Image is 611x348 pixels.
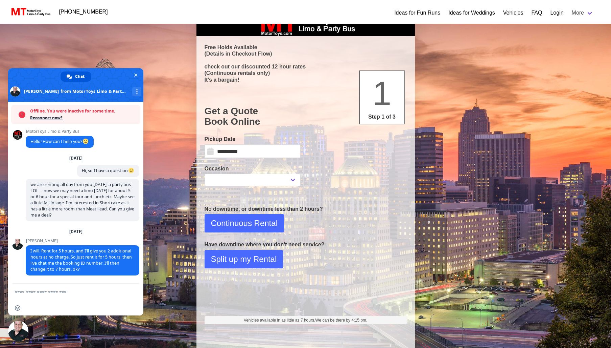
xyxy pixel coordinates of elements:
[205,135,301,143] label: Pickup Date
[205,165,301,173] label: Occasion
[26,239,139,243] span: [PERSON_NAME]
[30,139,89,144] span: Hello! How can I help you?
[15,289,122,295] textarea: Compose your message...
[315,318,367,323] span: We can be there by 4:15 pm.
[448,9,495,17] a: Ideas for Weddings
[211,253,277,265] span: Split up my Rental
[30,108,137,115] span: Offline. You were inactive for some time.
[61,71,91,82] div: Chat
[205,63,407,70] p: check out our discounted 12 hour rates
[503,9,523,17] a: Vehicles
[132,71,139,79] span: Close chat
[18,18,74,23] div: Domain: [DOMAIN_NAME]
[11,18,16,23] img: website_grey.svg
[205,70,407,76] p: (Continuous rentals only)
[205,106,407,127] h1: Get a Quote Book Online
[205,250,283,268] button: Split up my Rental
[75,71,85,82] span: Chat
[82,168,135,173] span: Hi, so I have a question
[132,87,141,96] div: More channels
[69,156,83,160] div: [DATE]
[244,317,367,323] span: Vehicles available in as little as 7 hours.
[55,5,112,19] a: [PHONE_NUMBER]
[67,39,73,45] img: tab_keywords_by_traffic_grey.svg
[11,11,16,16] img: logo_orange.svg
[211,217,278,229] span: Continuous Rental
[531,9,542,17] a: FAQ
[550,9,563,17] a: Login
[30,248,132,272] span: I will. Rent for 5 hours, and I'll give you 2 additional hours at no charge. So just rent it for ...
[15,305,20,311] span: Insert an emoji
[362,113,402,121] p: Step 1 of 3
[30,115,137,121] span: Reconnect now?
[568,6,597,20] a: More
[205,50,407,57] p: (Details in Checkout Flow)
[26,129,94,134] span: MotorToys Limo & Party Bus
[18,39,24,45] img: tab_domain_overview_orange.svg
[205,77,407,83] p: It's a bargain!
[205,241,407,249] p: Have downtime where you don't need service?
[205,44,407,50] p: Free Holds Available
[19,11,33,16] div: v 4.0.25
[205,214,284,232] button: Continuous Rental
[30,182,135,218] span: we are renting all day from you [DATE], a party bus LOL ... now we may need a limo [DATE] for abo...
[205,205,407,213] p: No downtime, or downtime less than 2 hours?
[9,7,51,17] img: MotorToys Logo
[69,230,83,234] div: [DATE]
[75,40,114,44] div: Keywords by Traffic
[373,74,392,112] span: 1
[8,321,28,341] div: Close chat
[26,40,61,44] div: Domain Overview
[394,9,440,17] a: Ideas for Fun Runs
